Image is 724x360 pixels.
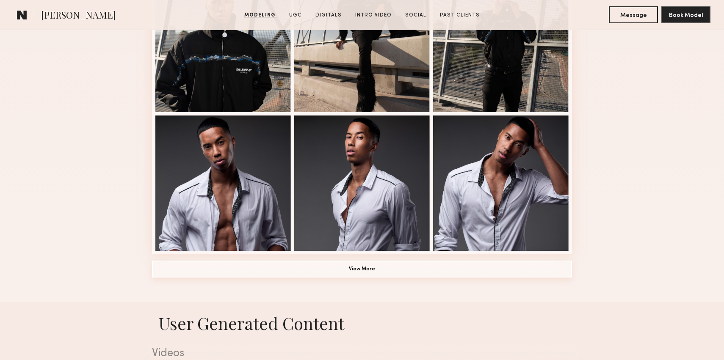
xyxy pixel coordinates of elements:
div: Videos [152,348,572,359]
a: Digitals [312,11,345,19]
span: [PERSON_NAME] [41,8,116,23]
a: Intro Video [352,11,395,19]
a: UGC [286,11,305,19]
button: Message [609,6,658,23]
h1: User Generated Content [145,312,579,334]
a: Social [402,11,430,19]
button: View More [152,261,572,278]
a: Modeling [241,11,279,19]
button: Book Model [661,6,710,23]
a: Past Clients [437,11,483,19]
a: Book Model [661,11,710,18]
